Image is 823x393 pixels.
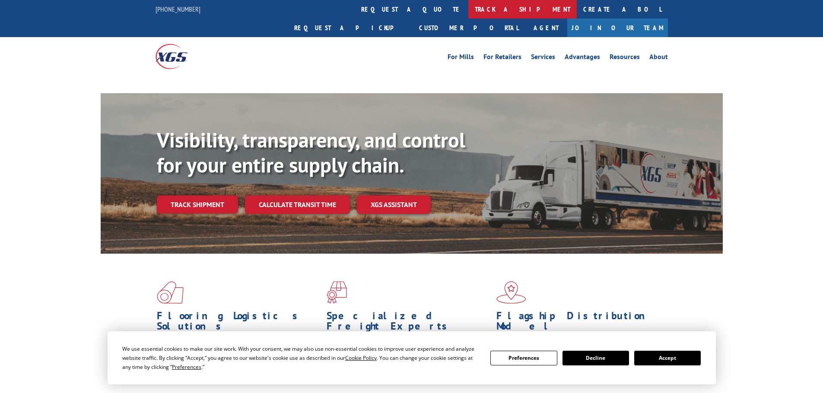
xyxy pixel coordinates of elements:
[122,344,480,371] div: We use essential cookies to make our site work. With your consent, we may also use non-essential ...
[357,195,431,214] a: XGS ASSISTANT
[496,281,526,304] img: xgs-icon-flagship-distribution-model-red
[157,311,320,336] h1: Flooring Logistics Solutions
[634,351,701,365] button: Accept
[157,126,465,178] b: Visibility, transparency, and control for your entire supply chain.
[525,19,567,37] a: Agent
[157,281,184,304] img: xgs-icon-total-supply-chain-intelligence-red
[327,311,490,336] h1: Specialized Freight Experts
[345,354,377,362] span: Cookie Policy
[156,5,200,13] a: [PHONE_NUMBER]
[172,363,201,371] span: Preferences
[649,53,668,63] a: About
[483,53,521,63] a: For Retailers
[157,195,238,214] a: Track shipment
[531,53,555,63] a: Services
[490,351,557,365] button: Preferences
[327,281,347,304] img: xgs-icon-focused-on-flooring-red
[610,53,640,63] a: Resources
[567,19,668,37] a: Join Our Team
[565,53,600,63] a: Advantages
[245,195,350,214] a: Calculate transit time
[496,311,660,336] h1: Flagship Distribution Model
[288,19,413,37] a: Request a pickup
[108,331,716,384] div: Cookie Consent Prompt
[562,351,629,365] button: Decline
[448,53,474,63] a: For Mills
[413,19,525,37] a: Customer Portal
